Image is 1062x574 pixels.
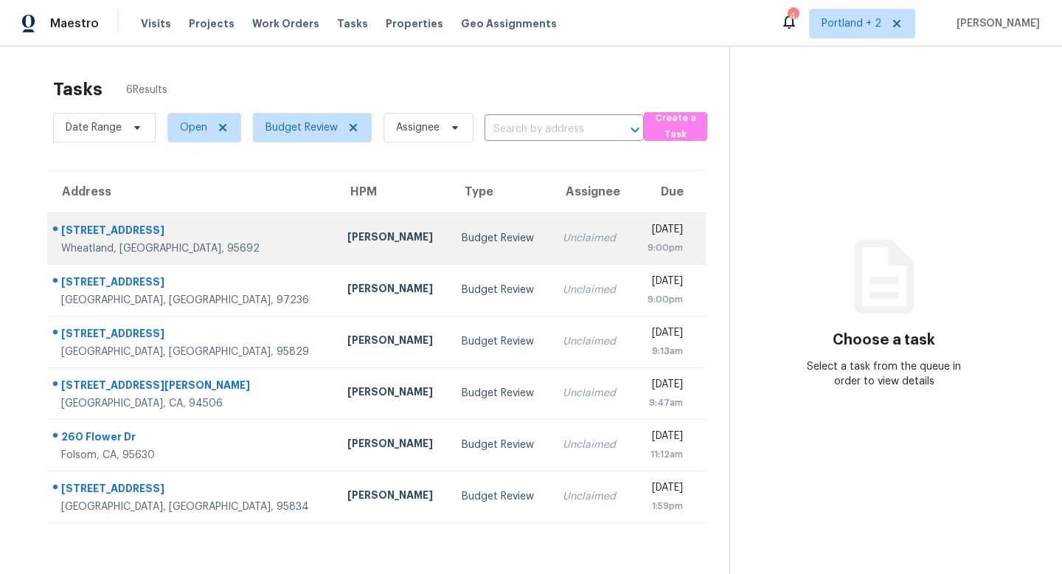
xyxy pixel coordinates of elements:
[386,16,443,31] span: Properties
[644,112,707,141] button: Create a Task
[61,293,324,308] div: [GEOGRAPHIC_DATA], [GEOGRAPHIC_DATA], 97236
[644,480,683,499] div: [DATE]
[822,16,881,31] span: Portland + 2
[644,395,683,410] div: 9:47am
[563,386,619,401] div: Unclaimed
[563,283,619,297] div: Unclaimed
[252,16,319,31] span: Work Orders
[632,171,706,212] th: Due
[644,499,683,514] div: 1:59pm
[50,16,99,31] span: Maestro
[644,429,683,447] div: [DATE]
[462,334,539,349] div: Budget Review
[61,448,324,463] div: Folsom, CA, 95630
[189,16,235,31] span: Projects
[347,229,439,248] div: [PERSON_NAME]
[651,110,700,144] span: Create a Task
[450,171,551,212] th: Type
[47,171,336,212] th: Address
[347,333,439,351] div: [PERSON_NAME]
[61,223,324,241] div: [STREET_ADDRESS]
[347,488,439,506] div: [PERSON_NAME]
[644,325,683,344] div: [DATE]
[347,436,439,454] div: [PERSON_NAME]
[61,241,324,256] div: Wheatland, [GEOGRAPHIC_DATA], 95692
[807,359,961,389] div: Select a task from the queue in order to view details
[61,429,324,448] div: 260 Flower Dr
[462,231,539,246] div: Budget Review
[336,171,451,212] th: HPM
[644,222,683,241] div: [DATE]
[833,333,935,347] h3: Choose a task
[61,274,324,293] div: [STREET_ADDRESS]
[126,83,167,97] span: 6 Results
[644,447,683,462] div: 11:12am
[61,396,324,411] div: [GEOGRAPHIC_DATA], CA, 94506
[644,241,683,255] div: 9:00pm
[485,118,603,141] input: Search by address
[61,481,324,499] div: [STREET_ADDRESS]
[563,438,619,452] div: Unclaimed
[265,120,338,135] span: Budget Review
[644,274,683,292] div: [DATE]
[53,82,103,97] h2: Tasks
[644,377,683,395] div: [DATE]
[462,438,539,452] div: Budget Review
[462,386,539,401] div: Budget Review
[551,171,631,212] th: Assignee
[66,120,122,135] span: Date Range
[61,378,324,396] div: [STREET_ADDRESS][PERSON_NAME]
[788,9,798,24] div: 4
[61,326,324,345] div: [STREET_ADDRESS]
[563,231,619,246] div: Unclaimed
[563,489,619,504] div: Unclaimed
[462,489,539,504] div: Budget Review
[347,384,439,403] div: [PERSON_NAME]
[61,345,324,359] div: [GEOGRAPHIC_DATA], [GEOGRAPHIC_DATA], 95829
[61,499,324,514] div: [GEOGRAPHIC_DATA], [GEOGRAPHIC_DATA], 95834
[951,16,1040,31] span: [PERSON_NAME]
[141,16,171,31] span: Visits
[347,281,439,300] div: [PERSON_NAME]
[396,120,440,135] span: Assignee
[180,120,207,135] span: Open
[337,18,368,29] span: Tasks
[625,120,645,140] button: Open
[461,16,557,31] span: Geo Assignments
[563,334,619,349] div: Unclaimed
[644,344,683,359] div: 9:13am
[644,292,683,307] div: 9:00pm
[462,283,539,297] div: Budget Review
